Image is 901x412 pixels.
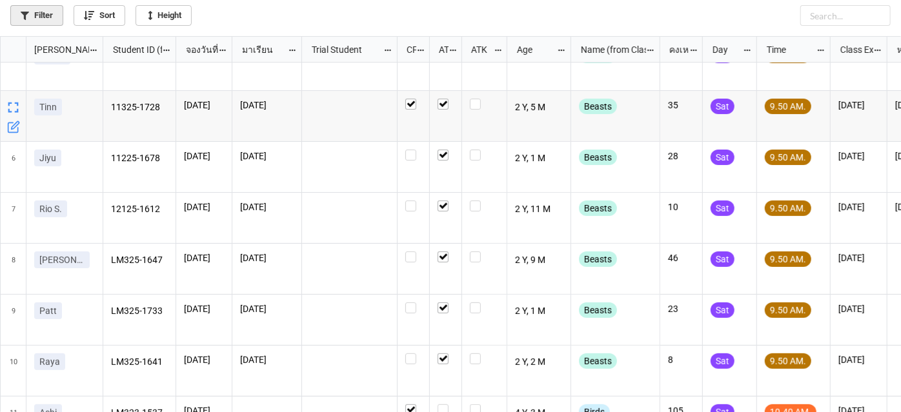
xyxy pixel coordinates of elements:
div: 9.50 AM. [765,251,811,267]
p: 2 Y, 9 M [515,251,563,270]
div: [PERSON_NAME] Name [26,43,89,57]
p: 2 Y, 11 M [515,201,563,219]
p: 11325-1728 [111,99,168,117]
div: คงเหลือ (from Nick Name) [662,43,689,57]
p: [DATE] [838,251,879,264]
p: LM325-1647 [111,251,168,270]
div: Beasts [579,302,617,318]
div: Beasts [579,353,617,369]
div: Sat [711,251,734,267]
p: [DATE] [240,150,294,162]
p: 2 Y, 5 M [515,99,563,117]
span: 4 [12,40,15,90]
div: Sat [711,302,734,318]
p: [DATE] [838,201,879,213]
a: Height [136,5,192,26]
div: Sat [711,201,734,216]
p: Rio S. [39,202,62,215]
div: Age [509,43,557,57]
a: Sort [74,5,125,26]
p: [DATE] [240,201,294,213]
div: Sat [711,150,734,165]
p: 35 [668,99,694,112]
p: Patt [39,304,57,317]
p: [DATE] [240,353,294,366]
p: Jiyu [39,152,56,164]
span: 10 [10,346,17,396]
p: 2 Y, 2 M [515,353,563,371]
p: 10 [668,201,694,213]
p: [DATE] [184,150,224,162]
p: [DATE] [838,150,879,162]
p: [DATE] [838,302,879,315]
p: [PERSON_NAME] [39,253,85,266]
div: จองวันที่ [178,43,219,57]
div: Beasts [579,201,617,216]
p: [DATE] [240,302,294,315]
p: 46 [668,251,694,264]
p: 28 [668,150,694,162]
input: Search... [800,5,891,26]
div: 9.50 AM. [765,99,811,114]
p: [DATE] [184,99,224,112]
p: Tinn [39,101,57,113]
a: Filter [10,5,63,26]
div: ATT [431,43,449,57]
p: [DATE] [184,302,224,315]
p: Raya [39,355,60,368]
div: Beasts [579,99,617,114]
p: [DATE] [240,99,294,112]
p: 12125-1612 [111,201,168,219]
p: 23 [668,302,694,315]
p: [DATE] [240,251,294,264]
div: ATK [463,43,493,57]
div: Trial Student [304,43,383,57]
div: Class Expiration [833,43,874,57]
div: 9.50 AM. [765,302,811,318]
p: LM325-1641 [111,353,168,371]
div: มาเรียน [234,43,288,57]
p: [DATE] [184,353,224,366]
p: 8 [668,353,694,366]
div: Time [759,43,816,57]
span: 8 [12,244,15,294]
div: Beasts [579,251,617,267]
span: 7 [12,193,15,243]
div: Sat [711,99,734,114]
div: 9.50 AM. [765,201,811,216]
span: 6 [12,142,15,192]
p: [DATE] [838,99,879,112]
p: [DATE] [838,353,879,366]
div: CF [399,43,417,57]
div: Day [705,43,744,57]
p: [DATE] [184,201,224,213]
span: 9 [12,295,15,345]
div: Sat [711,353,734,369]
div: Student ID (from [PERSON_NAME] Name) [105,43,162,57]
div: Beasts [579,150,617,165]
p: LM325-1733 [111,302,168,320]
div: 9.50 AM. [765,353,811,369]
div: grid [1,37,103,63]
p: 11225-1678 [111,150,168,168]
div: 9.50 AM. [765,150,811,165]
p: 2 Y, 1 M [515,150,563,168]
p: 2 Y, 1 M [515,302,563,320]
div: Name (from Class) [573,43,646,57]
p: [DATE] [184,251,224,264]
